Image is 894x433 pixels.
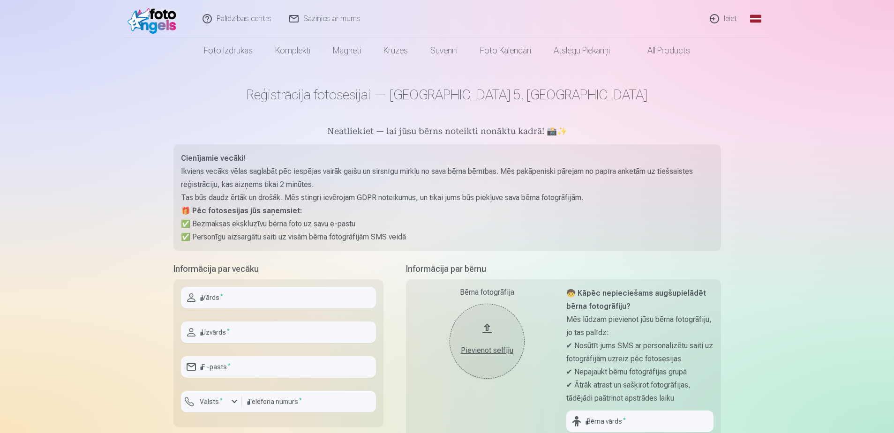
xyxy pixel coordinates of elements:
[542,37,621,64] a: Atslēgu piekariņi
[322,37,372,64] a: Magnēti
[173,262,383,276] h5: Informācija par vecāku
[469,37,542,64] a: Foto kalendāri
[181,191,714,204] p: Tas būs daudz ērtāk un drošāk. Mēs stingri ievērojam GDPR noteikumus, un tikai jums būs piekļuve ...
[413,287,561,298] div: Bērna fotogrāfija
[181,154,245,163] strong: Cienījamie vecāki!
[566,379,714,405] p: ✔ Ātrāk atrast un sašķirot fotogrāfijas, tādējādi paātrinot apstrādes laiku
[372,37,419,64] a: Krūzes
[181,165,714,191] p: Ikviens vecāks vēlas saglabāt pēc iespējas vairāk gaišu un sirsnīgu mirkļu no sava bērna bērnības...
[196,397,226,406] label: Valsts
[566,339,714,366] p: ✔ Nosūtīt jums SMS ar personalizētu saiti uz fotogrāfijām uzreiz pēc fotosesijas
[406,262,721,276] h5: Informācija par bērnu
[181,206,302,215] strong: 🎁 Pēc fotosesijas jūs saņemsiet:
[173,86,721,103] h1: Reģistrācija fotosesijai — [GEOGRAPHIC_DATA] 5. [GEOGRAPHIC_DATA]
[193,37,264,64] a: Foto izdrukas
[419,37,469,64] a: Suvenīri
[181,391,242,412] button: Valsts*
[173,126,721,139] h5: Neatliekiet — lai jūsu bērns noteikti nonāktu kadrā! 📸✨
[566,313,714,339] p: Mēs lūdzam pievienot jūsu bērna fotogrāfiju, jo tas palīdz:
[566,289,706,311] strong: 🧒 Kāpēc nepieciešams augšupielādēt bērna fotogrāfiju?
[264,37,322,64] a: Komplekti
[566,366,714,379] p: ✔ Nepajaukt bērnu fotogrāfijas grupā
[128,4,181,34] img: /fa1
[621,37,701,64] a: All products
[181,217,714,231] p: ✅ Bezmaksas ekskluzīvu bērna foto uz savu e-pastu
[459,345,515,356] div: Pievienot selfiju
[181,231,714,244] p: ✅ Personīgu aizsargātu saiti uz visām bērna fotogrāfijām SMS veidā
[450,304,525,379] button: Pievienot selfiju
